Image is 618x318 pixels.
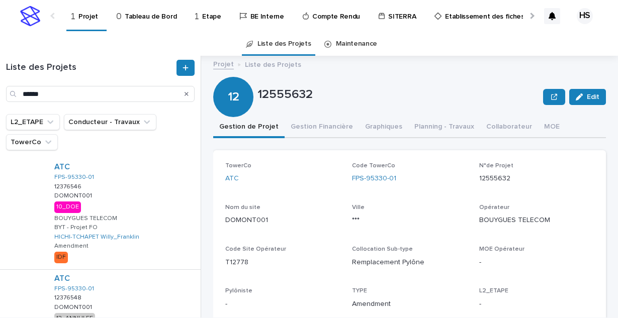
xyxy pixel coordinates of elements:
div: 12 [213,49,253,104]
p: 12555632 [257,87,539,102]
span: Opérateur [479,204,509,210]
input: Search [6,86,195,102]
p: Amendment [54,243,89,250]
p: DOMONT001 [54,190,94,199]
p: Remplacement Pylône [352,257,467,268]
span: Edit [587,93,599,100]
p: 12376546 [54,181,83,190]
p: Amendment [352,299,467,309]
button: Gestion Financière [285,117,359,138]
span: Pylôniste [225,288,252,294]
p: 12555632 [479,173,594,184]
button: Collaborateur [480,117,538,138]
p: Liste des Projets [245,58,301,69]
a: FPS-95330-01 [352,173,396,184]
span: Code Site Opérateur [225,246,286,252]
a: FPS-95330-01 [54,285,94,292]
button: Edit [569,89,606,105]
a: Liste des Projets [257,32,311,56]
p: DOMONT001 [54,302,94,311]
p: BYT - Projet FO [54,224,98,231]
button: L2_ETAPE [6,114,60,130]
p: BOUYGUES TELECOM [54,215,117,222]
a: ATC [225,173,239,184]
span: L2_ETAPE [479,288,508,294]
h1: Liste des Projets [6,62,174,73]
a: Projet [213,58,234,69]
button: Conducteur - Travaux [64,114,156,130]
div: HS [577,8,593,24]
p: DOMONT001 [225,215,340,226]
a: FPS-95330-01 [54,174,94,181]
p: 12376548 [54,292,83,301]
a: ATC [54,274,70,283]
div: 10_DOE [54,201,81,213]
p: - [225,299,340,309]
span: Collocation Sub-type [352,246,413,252]
p: BOUYGUES TELECOM [479,215,594,226]
span: N°de Projet [479,163,513,169]
p: T12778 [225,257,340,268]
button: MOE [538,117,566,138]
p: - [479,299,594,309]
button: TowerCo [6,134,58,150]
a: Maintenance [336,32,378,56]
div: IDF [54,252,68,263]
span: Code TowerCo [352,163,395,169]
img: stacker-logo-s-only.png [20,6,40,26]
button: Graphiques [359,117,408,138]
button: Gestion de Projet [213,117,285,138]
button: Planning - Travaux [408,117,480,138]
span: Nom du site [225,204,260,210]
a: ATC [54,162,70,172]
p: - [479,257,594,268]
span: TowerCo [225,163,251,169]
span: TYPE [352,288,367,294]
span: Ville [352,204,365,210]
span: MOE Opérateur [479,246,524,252]
a: HICHI-TCHAPET Willy_Franklin [54,234,139,241]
